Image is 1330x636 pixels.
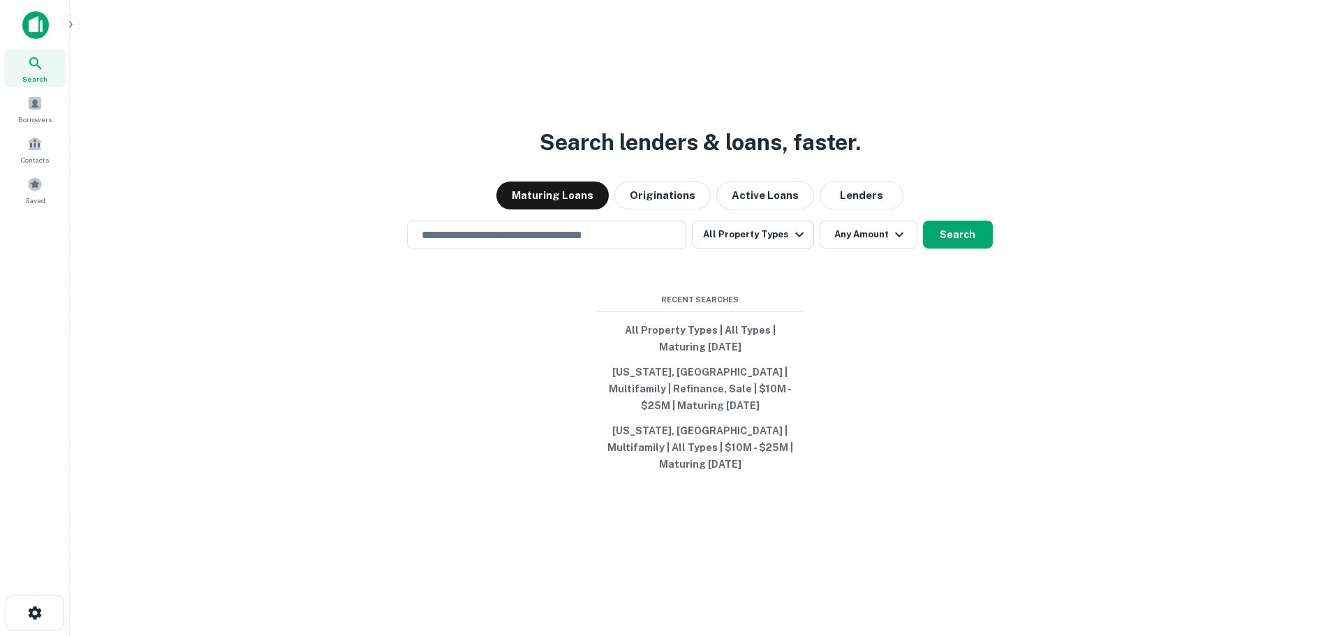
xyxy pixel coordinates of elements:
[22,11,49,39] img: capitalize-icon.png
[4,90,66,128] a: Borrowers
[614,182,711,209] button: Originations
[923,221,993,249] button: Search
[496,182,609,209] button: Maturing Loans
[21,154,49,165] span: Contacts
[820,221,917,249] button: Any Amount
[4,131,66,168] a: Contacts
[25,195,45,206] span: Saved
[820,182,903,209] button: Lenders
[4,171,66,209] a: Saved
[540,126,861,159] h3: Search lenders & loans, faster.
[18,114,52,125] span: Borrowers
[596,418,805,477] button: [US_STATE], [GEOGRAPHIC_DATA] | Multifamily | All Types | $10M - $25M | Maturing [DATE]
[1260,524,1330,591] iframe: Chat Widget
[4,50,66,87] a: Search
[596,318,805,360] button: All Property Types | All Types | Maturing [DATE]
[22,73,47,84] span: Search
[692,221,813,249] button: All Property Types
[716,182,814,209] button: Active Loans
[596,360,805,418] button: [US_STATE], [GEOGRAPHIC_DATA] | Multifamily | Refinance, Sale | $10M - $25M | Maturing [DATE]
[596,294,805,306] span: Recent Searches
